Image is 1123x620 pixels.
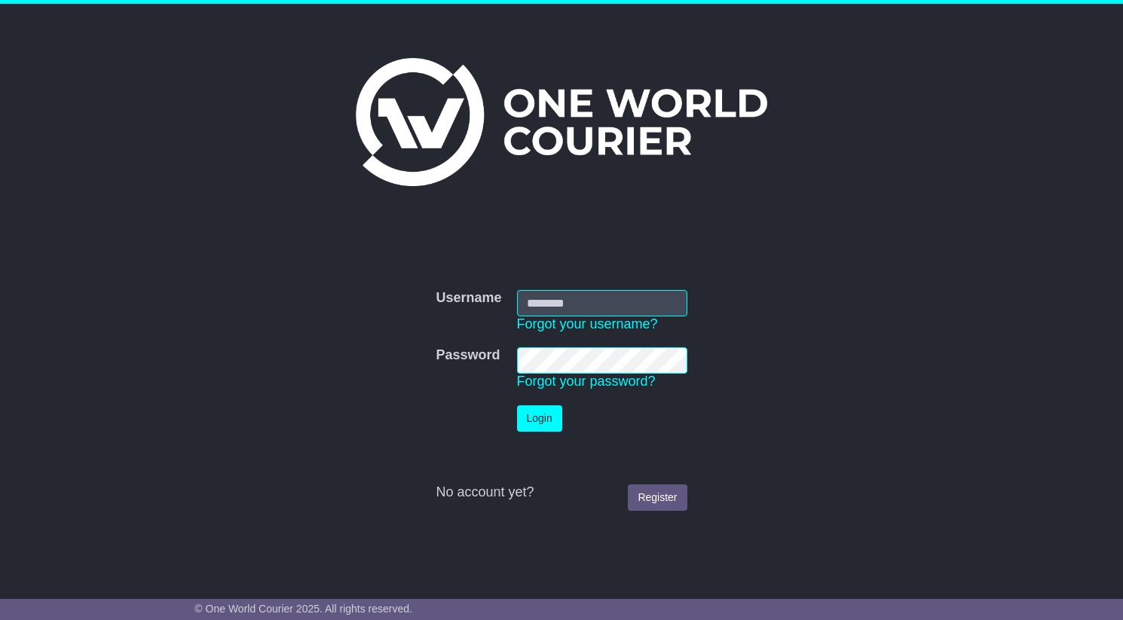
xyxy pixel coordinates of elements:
[194,603,412,615] span: © One World Courier 2025. All rights reserved.
[517,405,562,432] button: Login
[436,484,687,501] div: No account yet?
[517,316,658,331] a: Forgot your username?
[517,374,656,389] a: Forgot your password?
[628,484,687,511] a: Register
[436,347,500,364] label: Password
[436,290,501,307] label: Username
[356,58,767,186] img: One World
